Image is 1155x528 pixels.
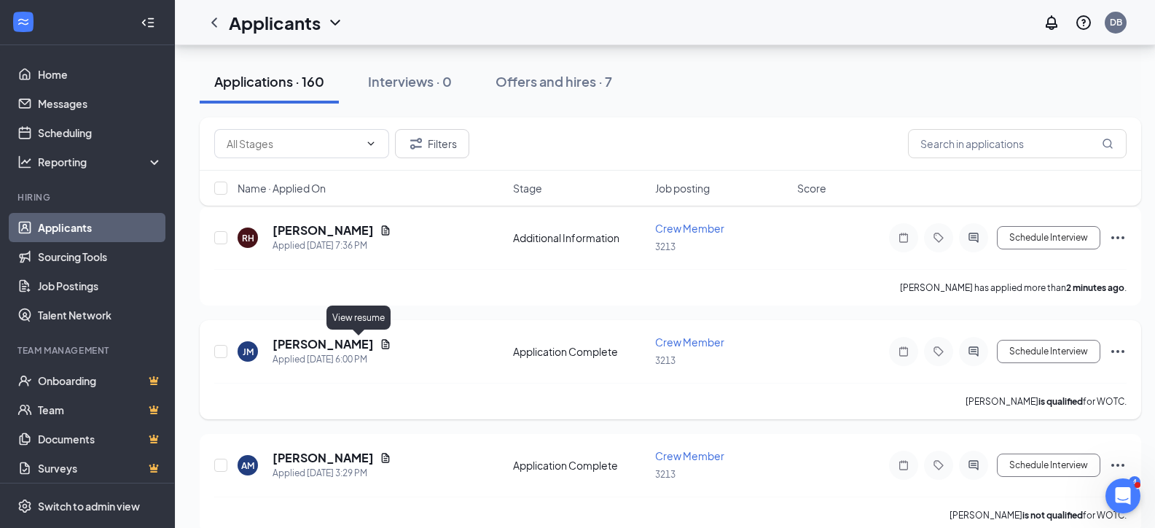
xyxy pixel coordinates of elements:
[930,459,947,471] svg: Tag
[900,282,1127,294] p: [PERSON_NAME] has applied more than .
[38,395,163,424] a: TeamCrown
[950,509,1127,521] p: [PERSON_NAME] for WOTC.
[655,181,710,195] span: Job posting
[1109,457,1127,474] svg: Ellipses
[380,452,391,464] svg: Document
[513,344,646,359] div: Application Complete
[38,155,163,169] div: Reporting
[1110,16,1122,28] div: DB
[242,232,254,244] div: RH
[513,458,646,473] div: Application Complete
[395,129,469,158] button: Filter Filters
[513,230,646,245] div: Additional Information
[38,499,140,513] div: Switch to admin view
[17,344,160,357] div: Team Management
[895,459,912,471] svg: Note
[141,15,155,30] svg: Collapse
[273,466,391,481] div: Applied [DATE] 3:29 PM
[1105,478,1140,513] iframe: Intercom live chat
[380,225,391,236] svg: Document
[38,242,163,271] a: Sourcing Tools
[17,191,160,203] div: Hiring
[655,222,724,235] span: Crew Member
[17,155,32,169] svg: Analysis
[1129,476,1140,489] div: 4
[227,136,359,152] input: All Stages
[965,346,982,357] svg: ActiveChat
[655,355,676,366] span: 3213
[895,232,912,244] svg: Note
[1109,343,1127,360] svg: Ellipses
[655,469,676,480] span: 3213
[214,72,324,90] div: Applications · 160
[655,335,724,349] span: Crew Member
[407,135,425,152] svg: Filter
[655,449,724,462] span: Crew Member
[965,459,982,471] svg: ActiveChat
[38,89,163,118] a: Messages
[895,346,912,357] svg: Note
[1038,396,1083,407] b: is qualified
[1022,510,1083,521] b: is not qualified
[38,454,163,483] a: SurveysCrown
[205,14,223,31] svg: ChevronLeft
[1109,229,1127,246] svg: Ellipses
[908,129,1127,158] input: Search in applications
[16,15,31,29] svg: WorkstreamLogo
[38,118,163,147] a: Scheduling
[38,366,163,395] a: OnboardingCrown
[17,499,32,513] svg: Settings
[930,346,947,357] svg: Tag
[38,213,163,242] a: Applicants
[38,60,163,89] a: Home
[930,232,947,244] svg: Tag
[241,459,254,472] div: AM
[326,14,344,31] svg: ChevronDown
[655,241,676,252] span: 3213
[326,306,391,330] div: View resume
[1043,14,1060,31] svg: Notifications
[965,232,982,244] svg: ActiveChat
[365,138,377,150] svg: ChevronDown
[380,338,391,350] svg: Document
[997,226,1100,249] button: Schedule Interview
[38,271,163,300] a: Job Postings
[1075,14,1092,31] svg: QuestionInfo
[273,222,374,238] h5: [PERSON_NAME]
[966,395,1127,408] p: [PERSON_NAME] for WOTC.
[513,181,542,195] span: Stage
[496,72,612,90] div: Offers and hires · 7
[273,238,391,253] div: Applied [DATE] 7:36 PM
[273,450,374,466] h5: [PERSON_NAME]
[273,352,391,367] div: Applied [DATE] 6:00 PM
[38,300,163,330] a: Talent Network
[1102,138,1113,150] svg: MagnifyingGlass
[229,10,321,35] h1: Applicants
[997,454,1100,477] button: Schedule Interview
[238,181,326,195] span: Name · Applied On
[997,340,1100,363] button: Schedule Interview
[38,424,163,454] a: DocumentsCrown
[243,346,254,358] div: JM
[368,72,452,90] div: Interviews · 0
[797,181,826,195] span: Score
[1066,282,1124,293] b: 2 minutes ago
[273,336,374,352] h5: [PERSON_NAME]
